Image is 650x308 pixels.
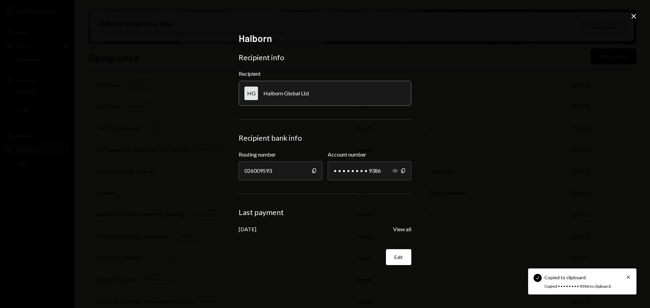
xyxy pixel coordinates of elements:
label: Account number [328,150,411,159]
button: Edit [386,249,411,265]
div: [DATE] [239,226,256,232]
button: View all [393,226,411,233]
div: Copied • • • • • • • • 9386 to clipboard. [544,284,616,289]
div: 026009593 [239,161,322,180]
div: HG [244,87,258,100]
div: Recipient bank info [239,133,411,143]
div: • • • • • • • • 9386 [328,161,411,180]
div: Last payment [239,208,411,217]
div: Copied to clipboard [544,274,586,281]
label: Routing number [239,150,322,159]
div: Halborn Global Ltd [263,90,309,96]
h2: Halborn [239,32,411,45]
div: Recipient info [239,53,411,62]
div: Recipient [239,70,411,77]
